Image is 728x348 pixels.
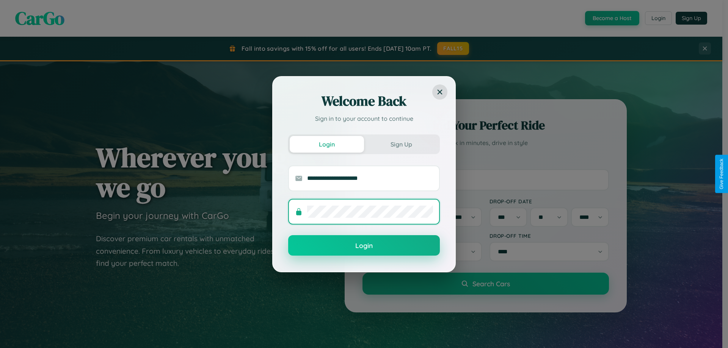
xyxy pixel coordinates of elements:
button: Login [288,235,440,256]
h2: Welcome Back [288,92,440,110]
div: Give Feedback [719,159,724,189]
button: Login [290,136,364,153]
button: Sign Up [364,136,438,153]
p: Sign in to your account to continue [288,114,440,123]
